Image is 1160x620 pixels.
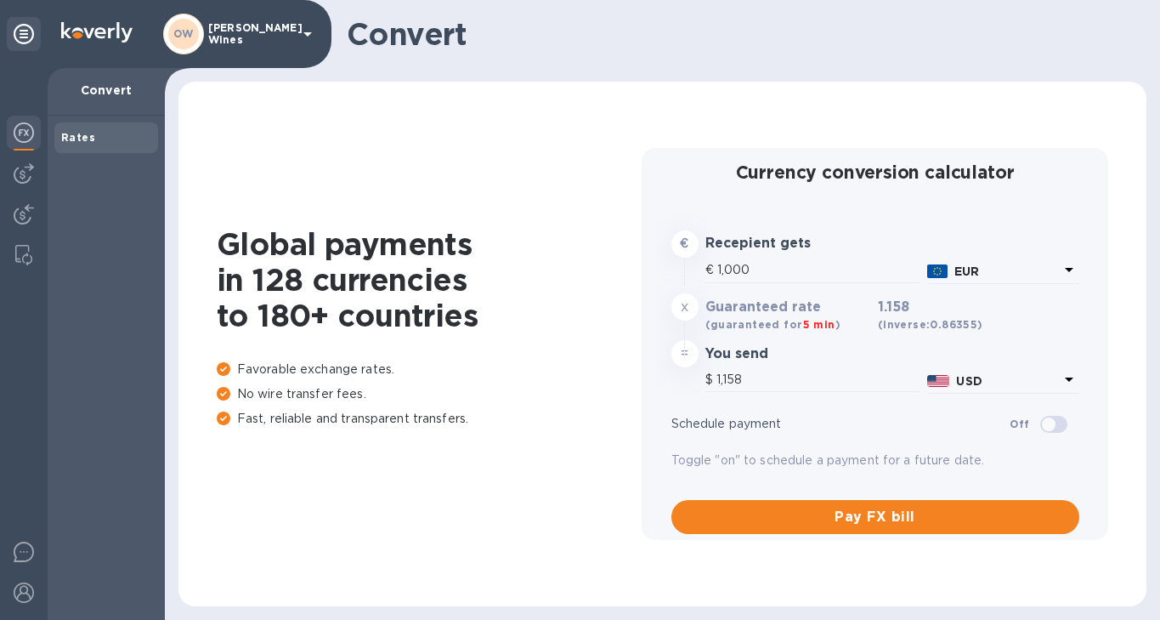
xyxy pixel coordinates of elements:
[173,27,194,40] b: OW
[878,318,983,331] b: (inverse: 0.86355 )
[217,226,642,333] h1: Global payments in 128 currencies to 180+ countries
[671,452,1079,469] p: Toggle "on" to schedule a payment for a future date.
[878,299,983,333] h3: 1.158
[347,16,1133,52] h1: Convert
[954,264,979,278] b: EUR
[705,258,717,283] div: €
[208,22,293,46] p: [PERSON_NAME] Wines
[671,415,1010,433] p: Schedule payment
[61,22,133,43] img: Logo
[680,236,688,250] strong: €
[705,236,871,252] h3: Recepient gets
[705,346,871,362] h3: You send
[927,375,950,387] img: USD
[717,258,920,283] input: Amount
[705,367,716,393] div: $
[671,340,699,367] div: =
[705,318,840,331] b: (guaranteed for )
[716,367,920,393] input: Amount
[671,293,699,321] div: x
[671,162,1079,183] h2: Currency conversion calculator
[61,82,151,99] p: Convert
[217,361,642,378] p: Favorable exchange rates.
[705,299,871,316] h3: Guaranteed rate
[217,385,642,403] p: No wire transfer fees.
[61,131,95,144] b: Rates
[217,410,642,428] p: Fast, reliable and transparent transfers.
[803,318,835,331] span: 5 min
[14,122,34,143] img: Foreign exchange
[7,17,41,51] div: Unpin categories
[956,374,982,388] b: USD
[671,500,1079,534] button: Pay FX bill
[1010,418,1029,430] b: Off
[685,507,1066,527] span: Pay FX bill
